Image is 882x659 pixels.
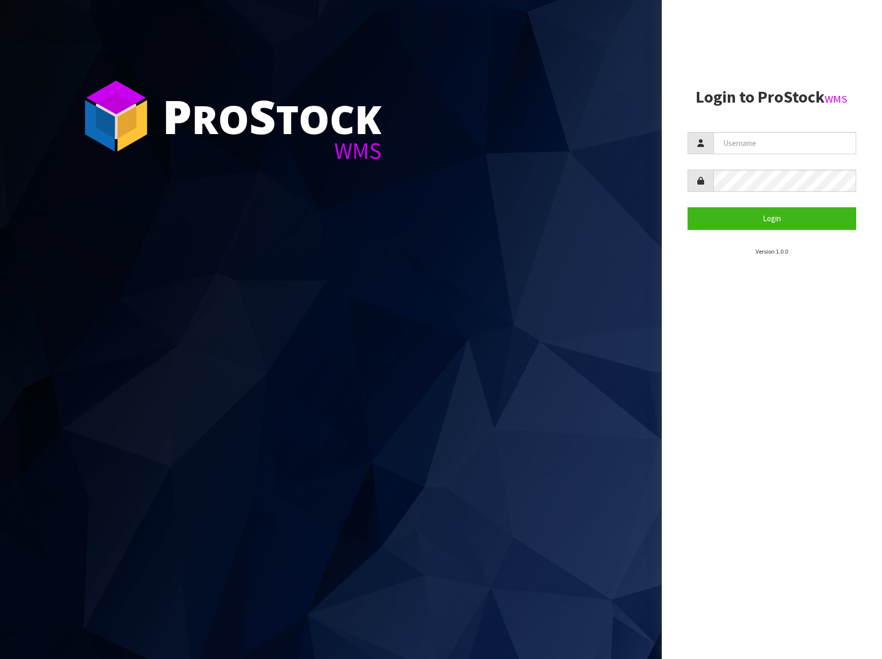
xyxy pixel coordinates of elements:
button: Login [688,207,857,229]
h2: Login to ProStock [688,88,857,106]
input: Username [713,132,857,154]
img: ProStock Cube [77,77,155,155]
span: S [249,85,276,147]
small: WMS [825,92,847,106]
span: P [162,85,192,147]
div: ro tock [162,93,382,139]
div: WMS [162,139,382,162]
small: Version 1.0.0 [756,248,788,255]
